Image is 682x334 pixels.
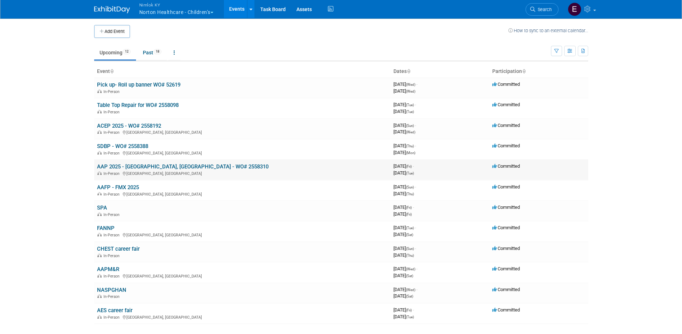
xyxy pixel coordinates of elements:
[103,274,122,279] span: In-Person
[97,287,126,293] a: NASPGHAN
[406,233,413,237] span: (Sat)
[103,294,122,299] span: In-Person
[97,151,102,154] img: In-Person Event
[492,143,520,148] span: Committed
[97,314,388,320] div: [GEOGRAPHIC_DATA], [GEOGRAPHIC_DATA]
[97,163,269,170] a: AAP 2025 - [GEOGRAPHIC_DATA], [GEOGRAPHIC_DATA] - WO# 2558310
[416,266,417,271] span: -
[97,315,102,319] img: In-Person Event
[97,246,140,252] a: CHEST career fair
[415,123,416,128] span: -
[393,314,414,319] span: [DATE]
[568,3,581,16] img: Elizabeth Griffin
[406,89,415,93] span: (Wed)
[406,267,415,271] span: (Wed)
[393,143,416,148] span: [DATE]
[406,103,414,107] span: (Tue)
[406,315,414,319] span: (Tue)
[97,123,161,129] a: ACEP 2025 - WO# 2558192
[97,89,102,93] img: In-Person Event
[97,294,102,298] img: In-Person Event
[393,123,416,128] span: [DATE]
[416,287,417,292] span: -
[406,226,414,230] span: (Tue)
[526,3,558,16] a: Search
[406,164,412,168] span: (Fri)
[97,266,119,272] a: AAPM&R
[492,266,520,271] span: Committed
[97,191,388,197] div: [GEOGRAPHIC_DATA], [GEOGRAPHIC_DATA]
[393,252,414,258] span: [DATE]
[393,102,416,107] span: [DATE]
[103,212,122,217] span: In-Person
[416,82,417,87] span: -
[492,307,520,313] span: Committed
[97,184,139,191] a: AAFP - FMX 2025
[393,307,414,313] span: [DATE]
[393,163,414,169] span: [DATE]
[492,82,520,87] span: Committed
[103,151,122,156] span: In-Person
[406,83,415,87] span: (Wed)
[415,102,416,107] span: -
[492,184,520,190] span: Committed
[393,170,414,176] span: [DATE]
[103,254,122,258] span: In-Person
[94,6,130,13] img: ExhibitDay
[406,124,414,128] span: (Sun)
[391,65,489,78] th: Dates
[97,233,102,236] img: In-Person Event
[97,130,102,134] img: In-Person Event
[406,212,412,216] span: (Fri)
[393,109,414,114] span: [DATE]
[393,225,416,230] span: [DATE]
[393,293,413,299] span: [DATE]
[393,129,415,134] span: [DATE]
[97,129,388,135] div: [GEOGRAPHIC_DATA], [GEOGRAPHIC_DATA]
[154,49,161,54] span: 18
[97,254,102,257] img: In-Person Event
[97,171,102,175] img: In-Person Event
[413,307,414,313] span: -
[406,144,414,148] span: (Thu)
[97,192,102,196] img: In-Person Event
[406,130,415,134] span: (Wed)
[415,246,416,251] span: -
[406,254,414,257] span: (Thu)
[406,274,413,278] span: (Sat)
[406,192,414,196] span: (Thu)
[406,308,412,312] span: (Fri)
[406,185,414,189] span: (Sun)
[406,288,415,292] span: (Wed)
[97,274,102,277] img: In-Person Event
[97,212,102,216] img: In-Person Event
[139,1,213,9] span: Nimlok KY
[492,123,520,128] span: Committed
[415,143,416,148] span: -
[492,205,520,210] span: Committed
[97,307,132,314] a: AES career fair
[393,205,414,210] span: [DATE]
[393,88,415,94] span: [DATE]
[97,110,102,113] img: In-Person Event
[393,266,417,271] span: [DATE]
[492,102,520,107] span: Committed
[97,225,115,231] a: FANNP
[406,110,414,114] span: (Tue)
[406,151,415,155] span: (Mon)
[489,65,588,78] th: Participation
[492,246,520,251] span: Committed
[97,170,388,176] div: [GEOGRAPHIC_DATA], [GEOGRAPHIC_DATA]
[123,49,131,54] span: 12
[393,273,413,278] span: [DATE]
[393,211,412,217] span: [DATE]
[97,273,388,279] div: [GEOGRAPHIC_DATA], [GEOGRAPHIC_DATA]
[97,205,107,211] a: SPA
[393,191,414,196] span: [DATE]
[415,225,416,230] span: -
[103,110,122,114] span: In-Person
[406,247,414,251] span: (Sun)
[406,206,412,210] span: (Fri)
[406,294,413,298] span: (Sat)
[97,82,180,88] a: Pick up- Roll up banner WO# 52619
